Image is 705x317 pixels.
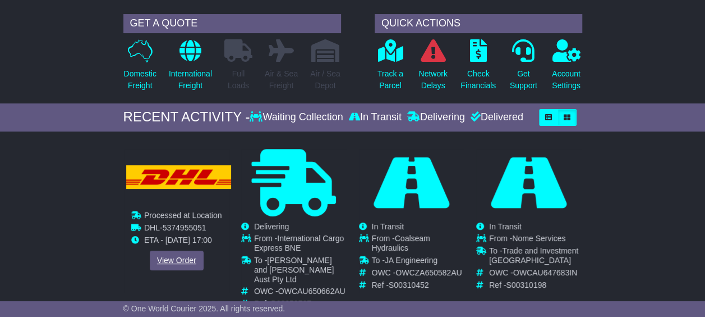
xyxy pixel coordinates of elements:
[377,39,404,98] a: Track aParcel
[162,223,206,232] span: 5374955051
[372,222,404,231] span: In Transit
[123,39,157,98] a: DomesticFreight
[254,256,334,284] span: [PERSON_NAME] and [PERSON_NAME] Aust Pty Ltd
[124,68,156,92] p: Domestic Freight
[489,280,582,290] td: Ref -
[346,111,404,124] div: In Transit
[250,111,345,124] div: Waiting Collection
[224,68,252,92] p: Full Loads
[460,68,496,92] p: Check Financials
[512,234,565,243] span: Nome Services
[271,299,311,308] span: B00059707
[489,222,522,231] span: In Transit
[385,256,437,265] span: JA Engineering
[460,39,496,98] a: CheckFinancials
[375,14,582,33] div: QUICK ACTIONS
[126,165,231,188] img: DHL.png
[551,39,581,98] a: AccountSettings
[254,222,289,231] span: Delivering
[468,111,523,124] div: Delivered
[509,39,538,98] a: GetSupport
[310,68,340,92] p: Air / Sea Depot
[254,234,347,256] td: From -
[552,68,580,92] p: Account Settings
[254,299,347,309] td: Ref -
[489,246,578,265] span: Trade and Investment [GEOGRAPHIC_DATA]
[372,280,464,290] td: Ref -
[254,287,347,299] td: OWC -
[168,39,213,98] a: InternationalFreight
[506,280,546,289] span: S00310198
[418,68,447,92] p: Network Delays
[123,304,285,313] span: © One World Courier 2025. All rights reserved.
[149,251,203,270] a: View Order
[278,287,345,296] span: OWCAU650662AU
[395,268,462,277] span: OWCZA650582AU
[372,268,464,280] td: OWC -
[254,234,344,252] span: International Cargo Express BNE
[144,211,222,220] span: Processed at Location
[513,268,577,277] span: OWCAU647683IN
[144,223,159,232] span: DHL
[169,68,212,92] p: International Freight
[489,234,582,246] td: From -
[254,256,347,287] td: To -
[404,111,468,124] div: Delivering
[372,234,430,252] span: Coalseam Hydraulics
[489,246,582,268] td: To -
[265,68,298,92] p: Air & Sea Freight
[144,235,211,244] span: ETA - [DATE] 17:00
[418,39,448,98] a: NetworkDelays
[372,256,464,268] td: To -
[123,109,250,125] div: RECENT ACTIVITY -
[489,268,582,280] td: OWC -
[510,68,537,92] p: Get Support
[144,223,222,235] td: -
[372,234,464,256] td: From -
[389,280,429,289] span: S00310452
[123,14,341,33] div: GET A QUOTE
[377,68,403,92] p: Track a Parcel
